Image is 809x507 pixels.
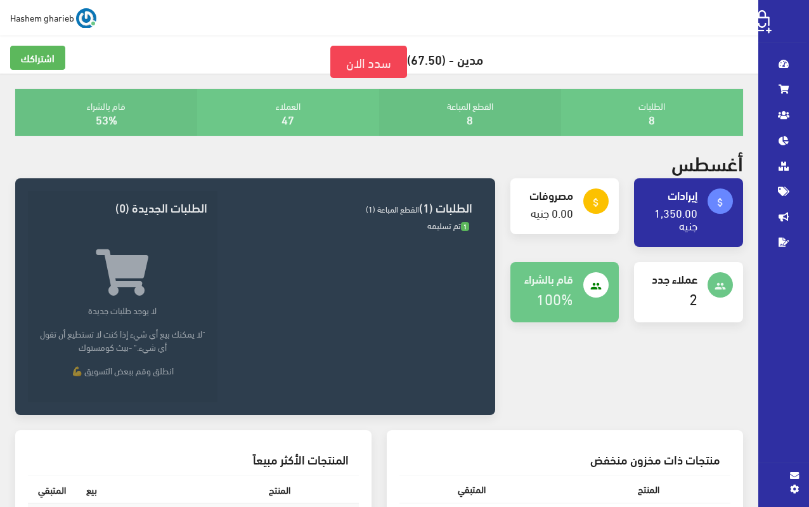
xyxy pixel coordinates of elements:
a: 8 [467,109,473,129]
span: Hashem gharieb [10,10,74,25]
th: المنتج [107,476,301,504]
h4: مصروفات [521,188,573,201]
a: ... Hashem gharieb [10,8,96,28]
h3: المنتجات الأكثر مبيعاً [38,453,349,465]
span: تم تسليمه [427,218,469,233]
th: بيع [76,476,107,504]
a: 53% [96,109,117,129]
h4: إيرادات [644,188,697,201]
th: المنتج [544,476,670,503]
a: 8 [649,109,655,129]
p: لا يوجد طلبات جديدة [38,303,207,317]
h4: عملاء جدد [644,272,697,285]
a: 2 [689,284,697,312]
div: العملاء [197,89,379,136]
span: القطع المباعة (1) [366,201,419,216]
a: 100% [536,284,573,312]
div: القطع المباعة [379,89,561,136]
h5: مدين - (67.50) [10,46,748,78]
img: ... [76,8,96,29]
h2: أغسطس [671,151,743,173]
h3: منتجات ذات مخزون منخفض [410,453,720,465]
a: 47 [282,109,294,129]
p: انطلق وقم ببعض التسويق 💪 [38,364,207,377]
i: people [715,280,726,292]
i: attach_money [590,197,602,208]
h3: الطلبات (1) [228,201,472,213]
h4: قام بالشراء [521,272,573,285]
a: 0.00 جنيه [531,202,573,223]
th: المتبقي [28,476,76,504]
a: اشتراكك [10,46,65,70]
span: 1 [461,222,469,232]
a: 1,350.00 جنيه [654,202,697,235]
i: people [590,280,602,292]
h3: الطلبات الجديدة (0) [38,201,207,213]
a: سدد الان [330,46,407,78]
p: "لا يمكنك بيع أي شيء إذا كنت لا تستطيع أن تقول أي شيء." -بيث كومستوك [38,327,207,353]
div: قام بالشراء [15,89,197,136]
th: المتبقي [399,476,544,503]
i: attach_money [715,197,726,208]
div: الطلبات [561,89,743,136]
